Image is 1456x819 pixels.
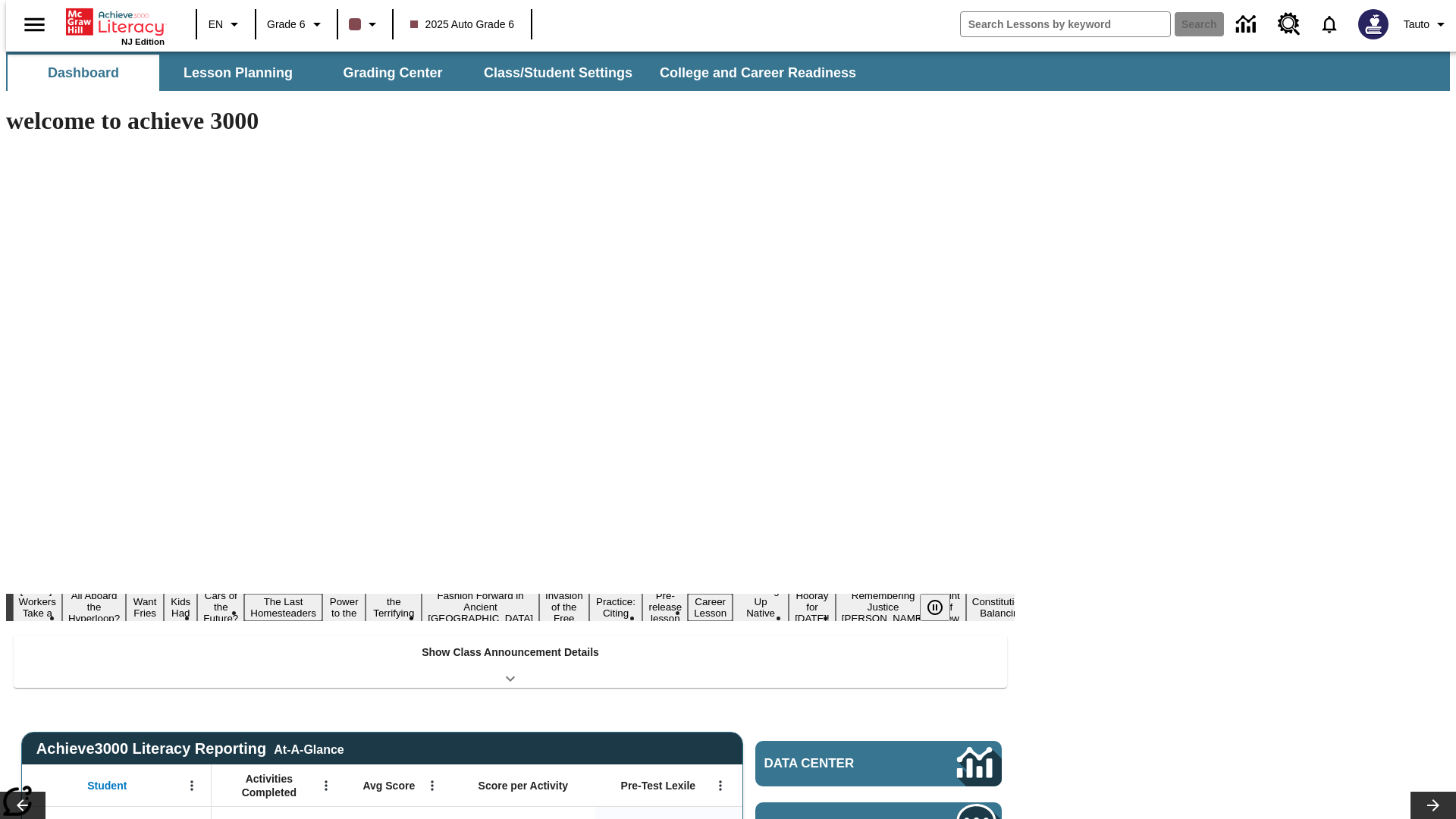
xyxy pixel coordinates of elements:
button: Open side menu [12,2,57,47]
button: Slide 4 Dirty Jobs Kids Had To Do [164,571,197,644]
span: Activities Completed [219,772,319,799]
button: Slide 3 Do You Want Fries With That? [126,571,164,644]
div: At-A-Glance [274,740,344,757]
button: Lesson carousel, Next [1410,792,1456,819]
button: Slide 12 Pre-release lesson [642,588,688,626]
span: Student [87,779,127,792]
button: Dashboard [8,55,159,91]
div: Show Class Announcement Details [14,635,1007,688]
button: Grading Center [317,55,469,91]
button: Open Menu [315,774,337,797]
h1: welcome to achieve 3000 [6,107,1015,135]
button: Slide 2 All Aboard the Hyperloop? [62,588,126,626]
button: Slide 9 Fashion Forward in Ancient Rome [422,588,539,626]
button: Open Menu [180,774,203,797]
button: Class color is dark brown. Change class color [343,11,388,38]
button: Slide 14 Cooking Up Native Traditions [733,582,789,632]
span: Score per Activity [479,779,569,792]
span: Avg Score [362,779,415,792]
button: Open Menu [709,774,732,797]
a: Notifications [1310,5,1349,44]
button: Profile/Settings [1398,11,1456,38]
button: Slide 13 Career Lesson [688,594,733,621]
a: Data Center [1227,4,1269,45]
div: SubNavbar [6,52,1450,91]
button: Slide 16 Remembering Justice O'Connor [836,588,931,626]
button: Language: EN, Select a language [202,11,250,38]
button: Slide 10 The Invasion of the Free CD [539,576,589,638]
button: Slide 11 Mixed Practice: Citing Evidence [589,582,643,632]
span: EN [209,17,223,33]
div: Pause [920,594,965,621]
button: Select a new avatar [1349,5,1398,44]
button: Slide 1 Labor Day: Workers Take a Stand [13,582,62,632]
button: Slide 5 Cars of the Future? [197,588,244,626]
a: Resource Center, Will open in new tab [1269,4,1310,45]
div: Home [66,5,165,46]
button: Pause [920,594,950,621]
button: Slide 15 Hooray for Constitution Day! [789,588,836,626]
img: Avatar [1358,9,1389,39]
button: Grade: Grade 6, Select a grade [261,11,332,38]
span: Grade 6 [267,17,306,33]
span: Pre-Test Lexile [621,779,696,792]
p: Show Class Announcement Details [422,645,599,661]
a: Home [66,7,165,37]
button: Slide 18 The Constitution's Balancing Act [966,582,1039,632]
button: Slide 7 Solar Power to the People [322,582,366,632]
button: Slide 8 Attack of the Terrifying Tomatoes [366,582,422,632]
span: Achieve3000 Literacy Reporting [36,740,344,758]
button: Class/Student Settings [472,55,645,91]
span: 2025 Auto Grade 6 [410,17,515,33]
input: search field [961,12,1170,36]
button: College and Career Readiness [648,55,868,91]
button: Slide 6 The Last Homesteaders [244,594,322,621]
button: Lesson Planning [162,55,314,91]
button: Open Menu [421,774,444,797]
span: Data Center [764,756,906,771]
span: Tauto [1404,17,1429,33]
span: NJ Edition [121,37,165,46]
a: Data Center [755,741,1002,786]
div: SubNavbar [6,55,870,91]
